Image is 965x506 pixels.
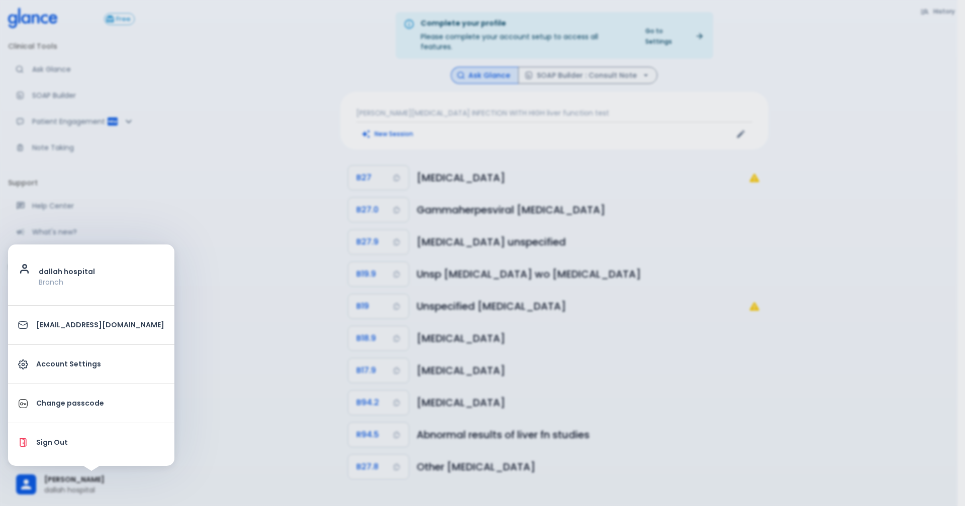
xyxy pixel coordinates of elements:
[36,359,164,369] p: Account Settings
[39,267,164,277] p: dallah hospital
[36,398,164,409] p: Change passcode
[36,437,164,448] p: Sign Out
[36,320,164,330] p: [EMAIL_ADDRESS][DOMAIN_NAME]
[39,277,164,287] p: Branch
